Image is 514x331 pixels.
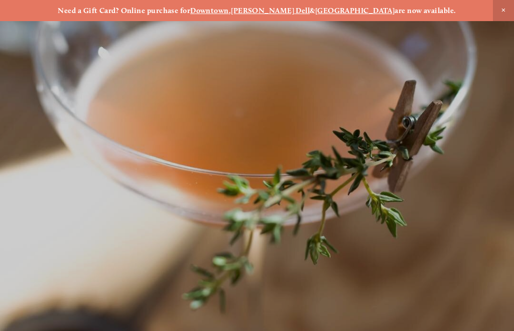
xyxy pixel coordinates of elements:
strong: Need a Gift Card? Online purchase for [58,6,190,15]
strong: , [229,6,231,15]
a: Downtown [190,6,229,15]
a: [PERSON_NAME] Dell [231,6,310,15]
strong: are now available. [395,6,456,15]
strong: & [310,6,315,15]
a: [GEOGRAPHIC_DATA] [315,6,395,15]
